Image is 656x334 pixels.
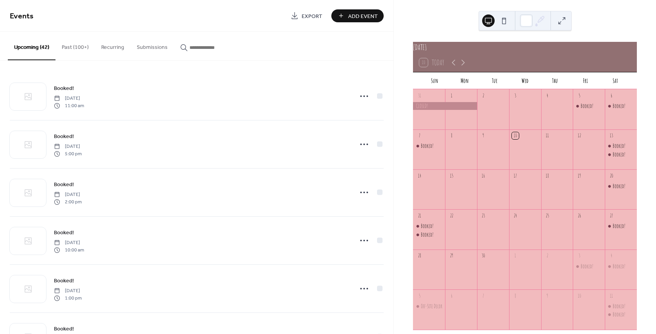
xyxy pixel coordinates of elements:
div: 11 [544,132,551,139]
div: Booked! [605,151,637,158]
div: Booked! [573,262,605,270]
a: Booked! [54,324,74,333]
span: Add Event [348,12,378,20]
div: Booked! [413,222,445,230]
a: Export [285,9,328,22]
span: 5:00 pm [54,150,82,157]
div: Wed [510,72,540,89]
div: 28 [416,252,423,259]
div: Thu [540,72,570,89]
div: 3 [576,252,583,259]
div: 4 [544,92,551,99]
div: 29 [448,252,455,259]
button: Submissions [130,32,174,59]
span: Export [302,12,322,20]
span: Booked! [54,325,74,333]
span: 10:00 am [54,246,84,253]
div: Booked! [605,102,637,110]
div: 15 [448,172,455,179]
div: 5 [416,292,423,299]
button: Add Event [331,9,384,22]
div: 14 [416,172,423,179]
div: Booked! [605,142,637,150]
div: Booked! [613,311,626,318]
span: [DATE] [54,143,82,150]
div: 3 [512,92,519,99]
div: 21 [416,212,423,219]
div: 9 [544,292,551,299]
div: Booked! [613,222,626,230]
div: Booked! [581,102,593,110]
span: [DATE] [54,239,84,246]
div: 20 [608,172,615,179]
a: Booked! [54,228,74,237]
div: Booked! [605,302,637,310]
span: 2:00 pm [54,198,82,205]
div: 17 [512,172,519,179]
a: Booked! [54,180,74,189]
div: 6 [608,92,615,99]
div: Booked! [421,222,434,230]
div: 2 [544,252,551,259]
div: 13 [608,132,615,139]
span: Booked! [54,277,74,285]
div: 30 [480,252,487,259]
div: Booked! [613,102,626,110]
div: Booked! [605,222,637,230]
span: Booked! [54,229,74,237]
div: 11 [608,292,615,299]
span: 11:00 am [54,102,84,109]
div: 2 [480,92,487,99]
div: 6 [448,292,455,299]
div: 16 [480,172,487,179]
div: 24 [512,212,519,219]
div: Booked! [421,231,434,239]
div: 10 [512,132,519,139]
span: [DATE] [54,287,82,294]
span: [DATE] [54,95,84,102]
div: Sat [601,72,631,89]
a: Booked! [54,276,74,285]
div: Booked! [613,302,626,310]
span: Events [10,9,34,24]
div: Booked! [613,142,626,150]
div: 26 [576,212,583,219]
div: CLOSED! [413,102,477,110]
div: Booked! [413,231,445,239]
div: Booked! [573,102,605,110]
div: Sun [419,72,449,89]
div: 9 [480,132,487,139]
div: 1 [448,92,455,99]
div: 1 [512,252,519,259]
div: 4 [608,252,615,259]
div: Booked! [421,142,434,150]
div: Booked! [613,262,626,270]
div: 27 [608,212,615,219]
div: Booked! [605,182,637,190]
a: Booked! [54,132,74,141]
div: Fri [570,72,601,89]
button: Recurring [95,32,130,59]
div: 8 [512,292,519,299]
div: Off-Site Decor [421,302,442,310]
button: Past (100+) [55,32,95,59]
div: 19 [576,172,583,179]
span: [DATE] [54,191,82,198]
div: 23 [480,212,487,219]
div: 12 [576,132,583,139]
a: Booked! [54,84,74,93]
div: Booked! [613,151,626,158]
span: 1:00 pm [54,294,82,302]
div: Booked! [613,182,626,190]
div: 5 [576,92,583,99]
button: Upcoming (42) [8,32,55,60]
div: Booked! [605,311,637,318]
div: 25 [544,212,551,219]
div: Booked! [413,142,445,150]
div: 7 [416,132,423,139]
div: [DATE] [413,42,637,53]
